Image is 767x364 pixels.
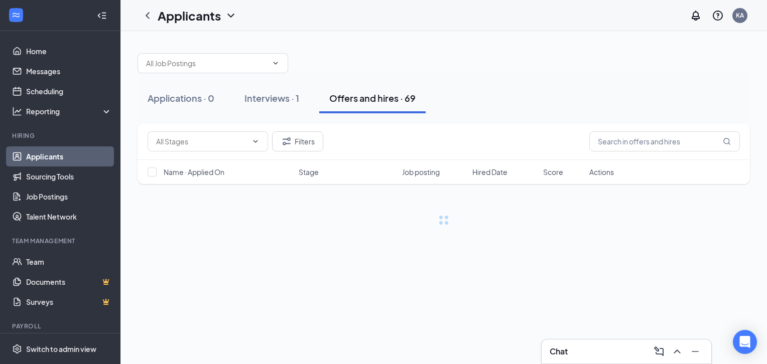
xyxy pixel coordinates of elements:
a: Messages [26,61,112,81]
svg: Filter [281,135,293,147]
a: Applicants [26,146,112,166]
svg: ChevronUp [671,345,683,357]
div: Team Management [12,237,110,245]
svg: Analysis [12,106,22,116]
div: KA [736,11,744,20]
span: Score [543,167,563,177]
svg: WorkstreamLogo [11,10,21,20]
h3: Chat [550,346,568,357]
div: Switch to admin view [26,344,96,354]
button: Filter Filters [272,131,323,151]
svg: ChevronDown [225,10,237,22]
input: All Stages [156,136,247,147]
span: Actions [589,167,614,177]
input: All Job Postings [146,58,268,69]
svg: Notifications [690,10,702,22]
a: Job Postings [26,187,112,207]
div: Offers and hires · 69 [329,92,416,104]
a: Scheduling [26,81,112,101]
a: Home [26,41,112,61]
input: Search in offers and hires [589,131,740,151]
span: Hired Date [472,167,507,177]
svg: ComposeMessage [653,345,665,357]
svg: ChevronDown [272,59,280,67]
svg: Settings [12,344,22,354]
a: SurveysCrown [26,292,112,312]
button: ChevronUp [669,343,685,359]
div: Interviews · 1 [244,92,299,104]
button: ComposeMessage [651,343,667,359]
span: Name · Applied On [164,167,224,177]
a: Talent Network [26,207,112,227]
div: Applications · 0 [148,92,214,104]
a: Sourcing Tools [26,166,112,187]
svg: QuestionInfo [712,10,724,22]
button: Minimize [687,343,703,359]
svg: ChevronLeft [142,10,154,22]
div: Open Intercom Messenger [733,330,757,354]
svg: Minimize [689,345,701,357]
span: Job posting [402,167,440,177]
h1: Applicants [158,7,221,24]
span: Stage [299,167,319,177]
div: Reporting [26,106,112,116]
div: Payroll [12,322,110,330]
a: Team [26,252,112,272]
svg: ChevronDown [251,137,260,145]
svg: Collapse [97,11,107,21]
a: DocumentsCrown [26,272,112,292]
div: Hiring [12,131,110,140]
svg: MagnifyingGlass [723,137,731,145]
